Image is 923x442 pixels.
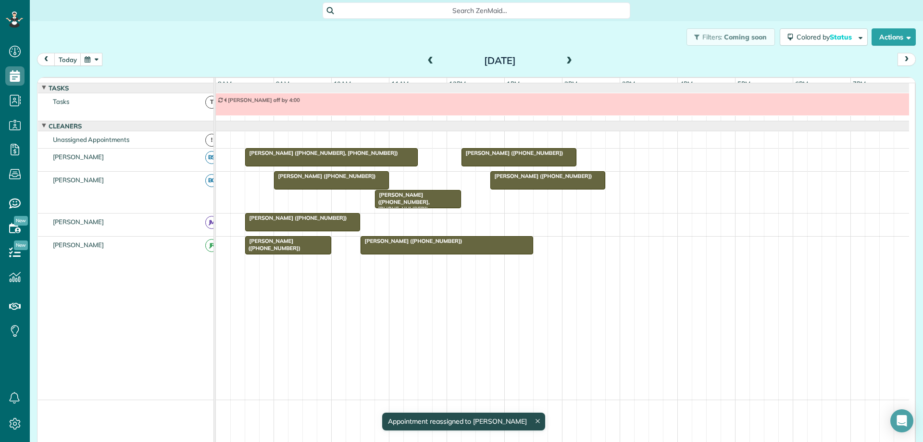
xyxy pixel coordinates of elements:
[797,33,855,41] span: Colored by
[37,53,55,66] button: prev
[890,409,913,432] div: Open Intercom Messenger
[51,218,106,226] span: [PERSON_NAME]
[245,150,399,156] span: [PERSON_NAME] ([PHONE_NUMBER], [PHONE_NUMBER])
[51,98,71,105] span: Tasks
[562,80,579,88] span: 2pm
[205,96,218,109] span: T
[872,28,916,46] button: Actions
[47,84,71,92] span: Tasks
[447,80,468,88] span: 12pm
[205,216,218,229] span: JM
[898,53,916,66] button: next
[505,80,522,88] span: 1pm
[14,216,28,226] span: New
[245,215,348,221] span: [PERSON_NAME] ([PHONE_NUMBER])
[216,80,234,88] span: 8am
[47,122,84,130] span: Cleaners
[490,173,593,179] span: [PERSON_NAME] ([PHONE_NUMBER])
[205,151,218,164] span: BS
[205,134,218,147] span: !
[389,80,411,88] span: 11am
[461,150,564,156] span: [PERSON_NAME] ([PHONE_NUMBER])
[382,413,545,430] div: Appointment reassigned to [PERSON_NAME]
[14,240,28,250] span: New
[780,28,868,46] button: Colored byStatus
[360,238,463,244] span: [PERSON_NAME] ([PHONE_NUMBER])
[274,80,292,88] span: 9am
[205,239,218,252] span: JR
[51,153,106,161] span: [PERSON_NAME]
[274,173,376,179] span: [PERSON_NAME] ([PHONE_NUMBER])
[223,97,300,103] span: [PERSON_NAME] off by 4:00
[620,80,637,88] span: 3pm
[793,80,810,88] span: 6pm
[374,191,430,212] span: [PERSON_NAME] ([PHONE_NUMBER], [PHONE_NUMBER])
[830,33,853,41] span: Status
[332,80,353,88] span: 10am
[54,53,81,66] button: today
[736,80,752,88] span: 5pm
[440,55,560,66] h2: [DATE]
[851,80,868,88] span: 7pm
[51,241,106,249] span: [PERSON_NAME]
[678,80,695,88] span: 4pm
[51,136,131,143] span: Unassigned Appointments
[205,174,218,187] span: BC
[245,238,301,251] span: [PERSON_NAME] ([PHONE_NUMBER])
[702,33,723,41] span: Filters:
[51,176,106,184] span: [PERSON_NAME]
[724,33,767,41] span: Coming soon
